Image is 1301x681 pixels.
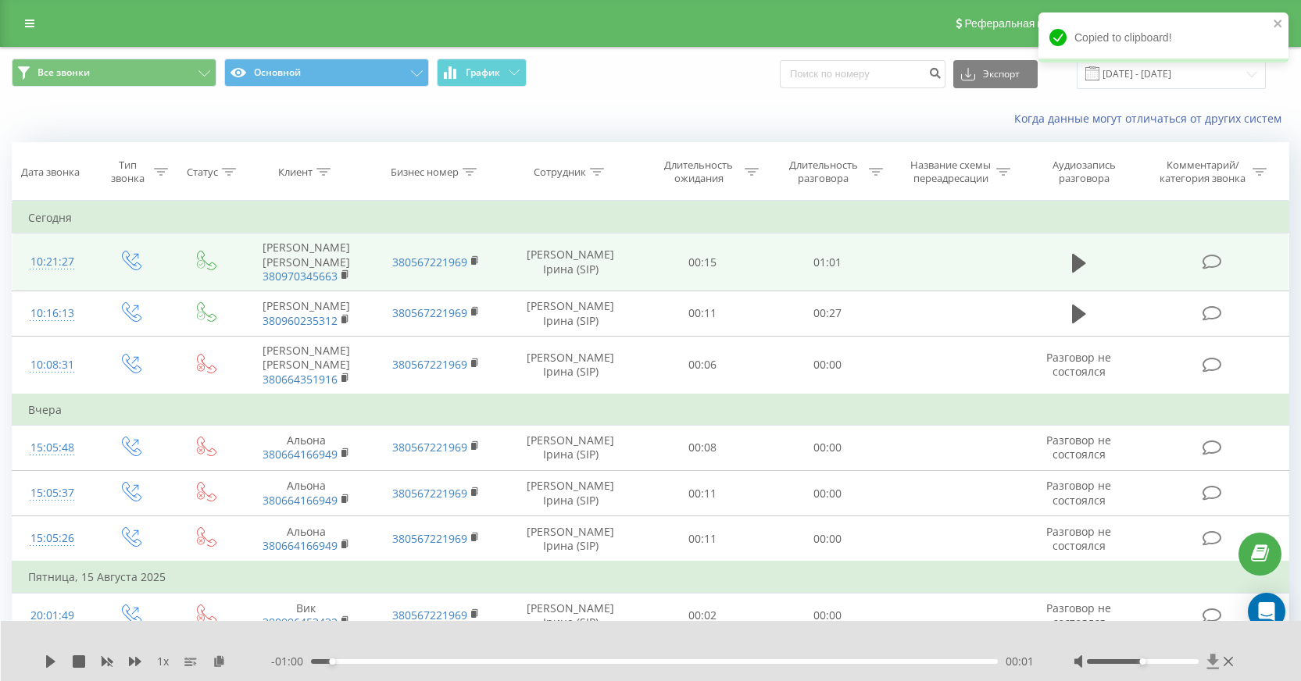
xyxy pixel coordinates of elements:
[781,159,865,185] div: Длительность разговора
[657,159,741,185] div: Длительность ожидания
[501,291,641,336] td: [PERSON_NAME] Ірина (SIP)
[392,357,467,372] a: 380567221969
[263,538,338,553] a: 380664166949
[28,298,77,329] div: 10:16:13
[501,471,641,516] td: [PERSON_NAME] Ірина (SIP)
[392,608,467,622] a: 380567221969
[765,593,890,638] td: 00:00
[392,255,467,269] a: 380567221969
[765,471,890,516] td: 00:00
[392,531,467,546] a: 380567221969
[241,234,371,291] td: [PERSON_NAME] [PERSON_NAME]
[1139,658,1146,665] div: Accessibility label
[28,433,77,463] div: 15:05:48
[909,159,992,185] div: Название схемы переадресации
[501,234,641,291] td: [PERSON_NAME] Ірина (SIP)
[765,425,890,470] td: 00:00
[263,493,338,508] a: 380664166949
[28,247,77,277] div: 10:21:27
[392,486,467,501] a: 380567221969
[501,593,641,638] td: [PERSON_NAME] Ірина (SIP)
[263,447,338,462] a: 380664166949
[953,60,1038,88] button: Экспорт
[241,291,371,336] td: [PERSON_NAME]
[241,337,371,394] td: [PERSON_NAME] [PERSON_NAME]
[241,516,371,562] td: Альона
[28,523,77,554] div: 15:05:26
[1273,17,1284,32] button: close
[466,67,500,78] span: График
[640,425,765,470] td: 00:08
[28,350,77,380] div: 10:08:31
[437,59,527,87] button: График
[38,66,90,79] span: Все звонки
[640,234,765,291] td: 00:15
[271,654,311,669] span: - 01:00
[640,516,765,562] td: 00:11
[392,440,467,455] a: 380567221969
[263,269,338,283] a: 380970345663
[501,425,641,470] td: [PERSON_NAME] Ірина (SIP)
[1046,350,1111,379] span: Разговор не состоялся
[1046,524,1111,553] span: Разговор не состоялся
[329,658,335,665] div: Accessibility label
[1038,12,1288,62] div: Copied to clipboard!
[13,394,1289,426] td: Вчера
[1046,478,1111,507] span: Разговор не состоялся
[13,202,1289,234] td: Сегодня
[392,305,467,320] a: 380567221969
[13,562,1289,593] td: Пятница, 15 Августа 2025
[28,478,77,508] div: 15:05:37
[1046,601,1111,629] span: Разговор не состоялся
[28,601,77,631] div: 20:01:49
[21,166,80,179] div: Дата звонка
[241,425,371,470] td: Альона
[1006,654,1034,669] span: 00:01
[501,337,641,394] td: [PERSON_NAME] Ірина (SIP)
[501,516,641,562] td: [PERSON_NAME] Ірина (SIP)
[187,166,218,179] div: Статус
[1046,433,1111,462] span: Разговор не состоялся
[1157,159,1249,185] div: Комментарий/категория звонка
[241,593,371,638] td: Вик
[534,166,586,179] div: Сотрудник
[765,337,890,394] td: 00:00
[640,291,765,336] td: 00:11
[640,593,765,638] td: 00:02
[105,159,149,185] div: Тип звонка
[278,166,313,179] div: Клиент
[263,615,338,629] a: 380996453432
[964,17,1092,30] span: Реферальная программа
[765,291,890,336] td: 00:27
[263,372,338,387] a: 380664351916
[1248,593,1285,630] div: Open Intercom Messenger
[157,654,169,669] span: 1 x
[780,60,945,88] input: Поиск по номеру
[224,59,429,87] button: Основной
[1034,159,1135,185] div: Аудиозапись разговора
[263,313,338,328] a: 380960235312
[241,471,371,516] td: Альона
[12,59,216,87] button: Все звонки
[391,166,459,179] div: Бизнес номер
[765,516,890,562] td: 00:00
[1014,111,1289,126] a: Когда данные могут отличаться от других систем
[640,471,765,516] td: 00:11
[640,337,765,394] td: 00:06
[765,234,890,291] td: 01:01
